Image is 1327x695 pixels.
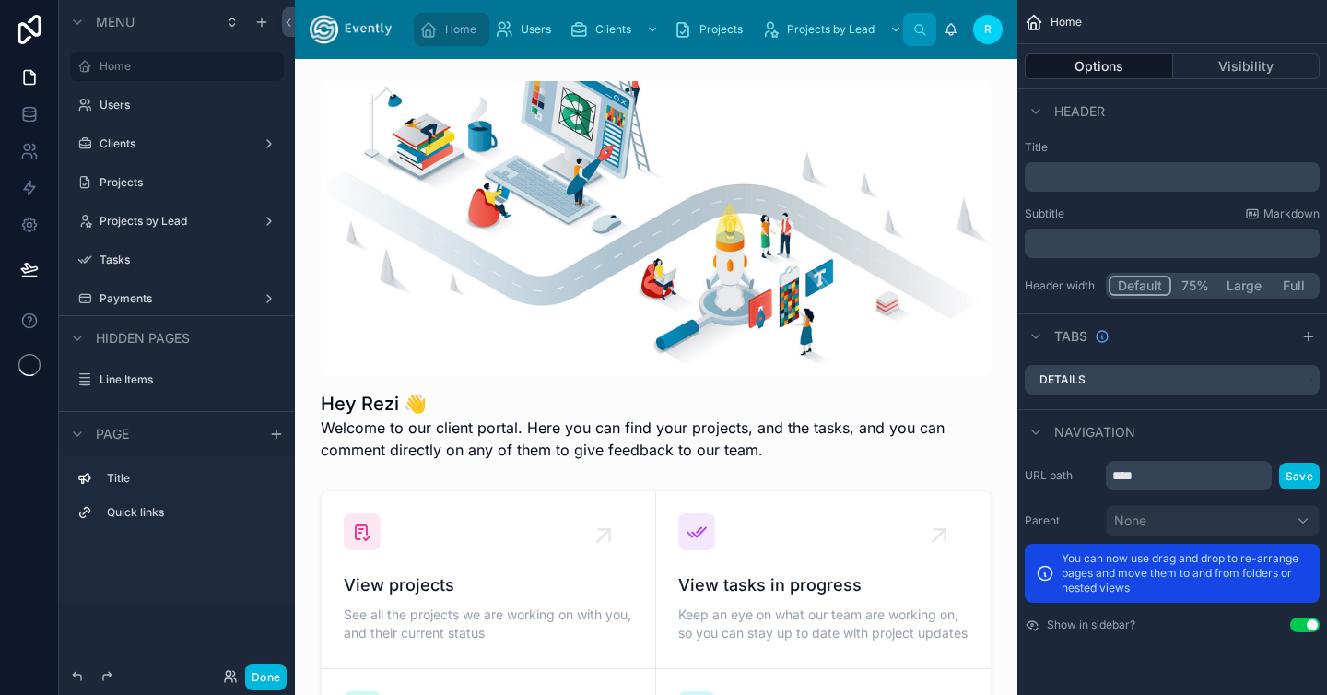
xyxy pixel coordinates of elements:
label: Projects by Lead [100,214,247,229]
a: Projects [668,13,756,46]
a: Projects by Lead [756,13,911,46]
button: Options [1025,53,1173,79]
span: Menu [96,13,135,31]
label: Payments [100,291,247,306]
label: Title [107,471,269,486]
span: Header [1054,102,1105,121]
button: None [1106,505,1320,536]
span: Projects [699,22,743,37]
label: Header width [1025,278,1098,293]
a: Markdown [1245,206,1320,221]
span: Home [1051,15,1082,29]
label: Tasks [100,253,273,267]
label: Show in sidebar? [1047,618,1135,632]
button: Default [1109,276,1171,296]
label: Subtitle [1025,206,1064,221]
label: Details [1039,372,1086,387]
a: Users [489,13,564,46]
span: R [984,22,992,37]
div: scrollable content [1025,162,1320,192]
span: Page [96,425,129,443]
a: Home [414,13,489,46]
img: App logo [310,15,392,44]
span: Users [521,22,551,37]
label: Users [100,98,273,112]
div: scrollable content [406,9,903,50]
label: Projects [100,175,273,190]
span: Navigation [1054,423,1135,442]
button: Visibility [1173,53,1321,79]
label: Line Items [100,372,273,387]
button: Full [1270,276,1317,296]
div: scrollable content [1025,229,1320,258]
label: URL path [1025,468,1098,483]
button: 75% [1171,276,1218,296]
label: Clients [100,136,247,151]
span: None [1114,512,1146,530]
label: Home [100,59,273,74]
span: Home [445,22,476,37]
span: Hidden pages [96,329,190,347]
button: Save [1279,463,1320,489]
div: scrollable content [59,455,295,546]
span: Tabs [1054,327,1087,346]
button: Large [1218,276,1270,296]
p: You can now use drag and drop to re-arrange pages and move them to and from folders or nested views [1062,551,1309,595]
a: Clients [564,13,668,46]
span: Projects by Lead [787,22,875,37]
label: Title [1025,140,1320,155]
button: Done [245,664,287,690]
label: Quick links [107,505,269,520]
span: Clients [595,22,631,37]
span: Markdown [1263,206,1320,221]
label: Parent [1025,513,1098,528]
